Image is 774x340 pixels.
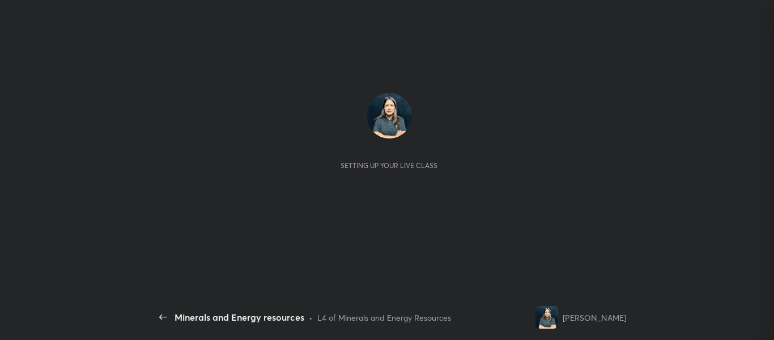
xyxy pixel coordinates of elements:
img: c61daafdcde14636ba7696175d98772d.jpg [535,306,558,329]
img: c61daafdcde14636ba7696175d98772d.jpg [367,93,412,138]
div: Setting up your live class [341,161,437,170]
div: [PERSON_NAME] [563,312,626,324]
div: Minerals and Energy resources [175,310,304,324]
div: L4 of Minerals and Energy Resources [317,312,451,324]
div: • [309,312,313,324]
